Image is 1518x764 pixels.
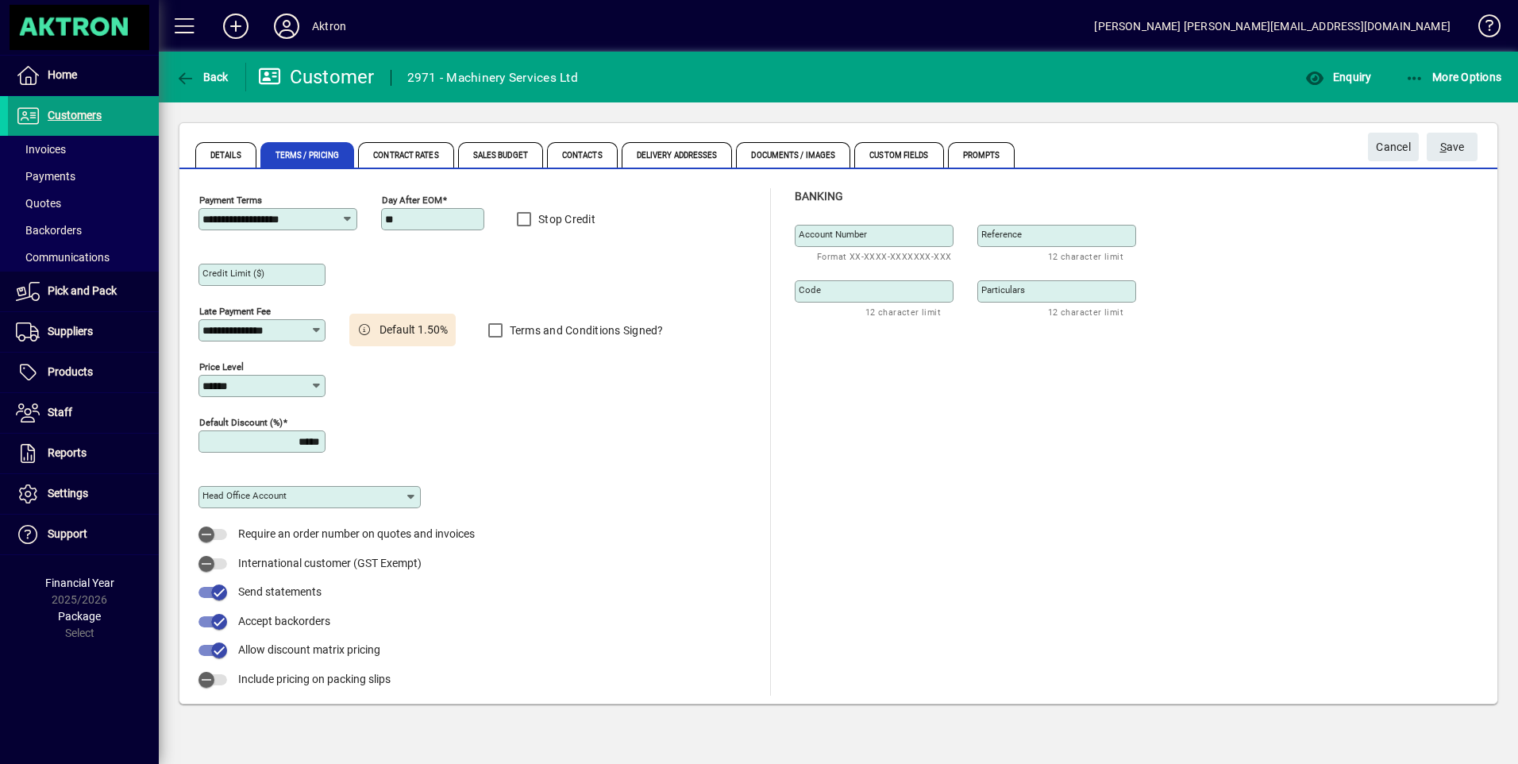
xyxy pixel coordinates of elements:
[48,527,87,540] span: Support
[8,56,159,95] a: Home
[48,487,88,500] span: Settings
[199,417,283,428] mat-label: Default Discount (%)
[238,673,391,685] span: Include pricing on packing slips
[202,490,287,501] mat-label: Head Office Account
[8,474,159,514] a: Settings
[1466,3,1498,55] a: Knowledge Base
[8,312,159,352] a: Suppliers
[8,217,159,244] a: Backorders
[175,71,229,83] span: Back
[48,365,93,378] span: Products
[854,142,943,168] span: Custom Fields
[261,12,312,41] button: Profile
[865,303,941,321] mat-hint: 12 character limit
[1440,141,1447,153] span: S
[45,577,114,589] span: Financial Year
[238,527,475,540] span: Require an order number on quotes and invoices
[1048,303,1123,321] mat-hint: 12 character limit
[622,142,733,168] span: Delivery Addresses
[8,163,159,190] a: Payments
[48,109,102,122] span: Customers
[238,615,330,627] span: Accept backorders
[16,143,66,156] span: Invoices
[8,244,159,271] a: Communications
[48,284,117,297] span: Pick and Pack
[1094,14,1451,39] div: [PERSON_NAME] [PERSON_NAME][EMAIL_ADDRESS][DOMAIN_NAME]
[1376,134,1411,160] span: Cancel
[258,64,375,90] div: Customer
[16,224,82,237] span: Backorders
[210,12,261,41] button: Add
[799,284,821,295] mat-label: Code
[199,195,262,206] mat-label: Payment Terms
[48,406,72,419] span: Staff
[736,142,850,168] span: Documents / Images
[1048,247,1123,265] mat-hint: 12 character limit
[981,284,1025,295] mat-label: Particulars
[16,197,61,210] span: Quotes
[48,446,87,459] span: Reports
[58,610,101,623] span: Package
[171,63,233,91] button: Back
[8,353,159,392] a: Products
[238,557,422,569] span: International customer (GST Exempt)
[202,268,264,279] mat-label: Credit Limit ($)
[817,247,951,265] mat-hint: Format XX-XXXX-XXXXXXX-XXX
[382,195,442,206] mat-label: Day after EOM
[8,190,159,217] a: Quotes
[1401,63,1506,91] button: More Options
[199,306,271,317] mat-label: Late Payment Fee
[159,63,246,91] app-page-header-button: Back
[535,211,595,227] label: Stop Credit
[48,68,77,81] span: Home
[1427,133,1478,161] button: Save
[8,136,159,163] a: Invoices
[8,393,159,433] a: Staff
[948,142,1015,168] span: Prompts
[199,361,244,372] mat-label: Price Level
[407,65,578,91] div: 2971 - Machinery Services Ltd
[358,142,453,168] span: Contract Rates
[1305,71,1371,83] span: Enquiry
[312,14,346,39] div: Aktron
[1440,134,1465,160] span: ave
[1301,63,1375,91] button: Enquiry
[260,142,355,168] span: Terms / Pricing
[799,229,867,240] mat-label: Account number
[981,229,1022,240] mat-label: Reference
[238,585,322,598] span: Send statements
[8,434,159,473] a: Reports
[195,142,256,168] span: Details
[547,142,618,168] span: Contacts
[16,170,75,183] span: Payments
[48,325,93,338] span: Suppliers
[795,190,843,203] span: Banking
[458,142,543,168] span: Sales Budget
[1405,71,1502,83] span: More Options
[238,643,380,656] span: Allow discount matrix pricing
[1368,133,1419,161] button: Cancel
[8,272,159,311] a: Pick and Pack
[379,322,448,338] span: Default 1.50%
[8,515,159,554] a: Support
[507,322,664,338] label: Terms and Conditions Signed?
[16,251,110,264] span: Communications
